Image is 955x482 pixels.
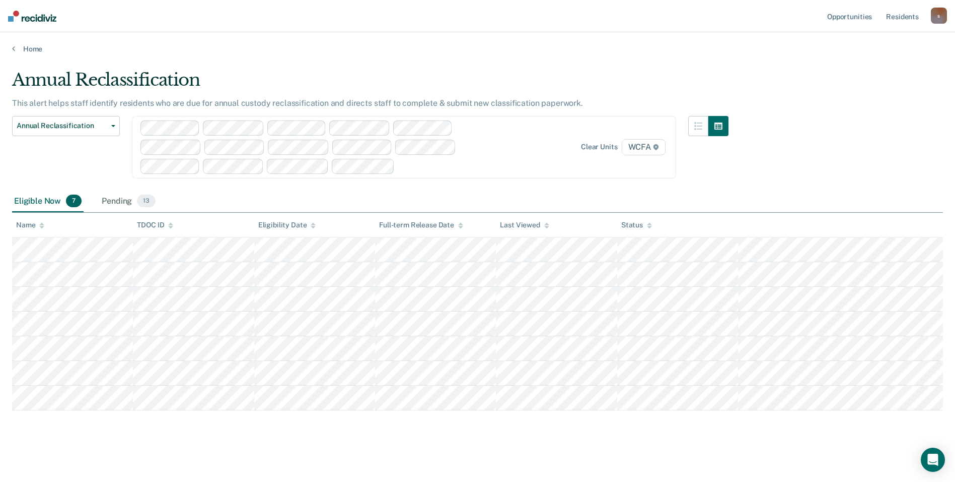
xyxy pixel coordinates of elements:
[16,221,44,229] div: Name
[258,221,316,229] div: Eligibility Date
[921,448,945,472] div: Open Intercom Messenger
[12,191,84,213] div: Eligible Now7
[12,44,943,53] a: Home
[137,221,173,229] div: TDOC ID
[12,70,728,98] div: Annual Reclassification
[100,191,158,213] div: Pending13
[931,8,947,24] button: s
[500,221,549,229] div: Last Viewed
[622,139,666,155] span: WCFA
[12,116,120,136] button: Annual Reclassification
[17,122,107,130] span: Annual Reclassification
[8,11,56,22] img: Recidiviz
[12,98,583,108] p: This alert helps staff identify residents who are due for annual custody reclassification and dir...
[66,195,82,208] span: 7
[621,221,652,229] div: Status
[137,195,156,208] span: 13
[581,143,618,151] div: Clear units
[379,221,463,229] div: Full-term Release Date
